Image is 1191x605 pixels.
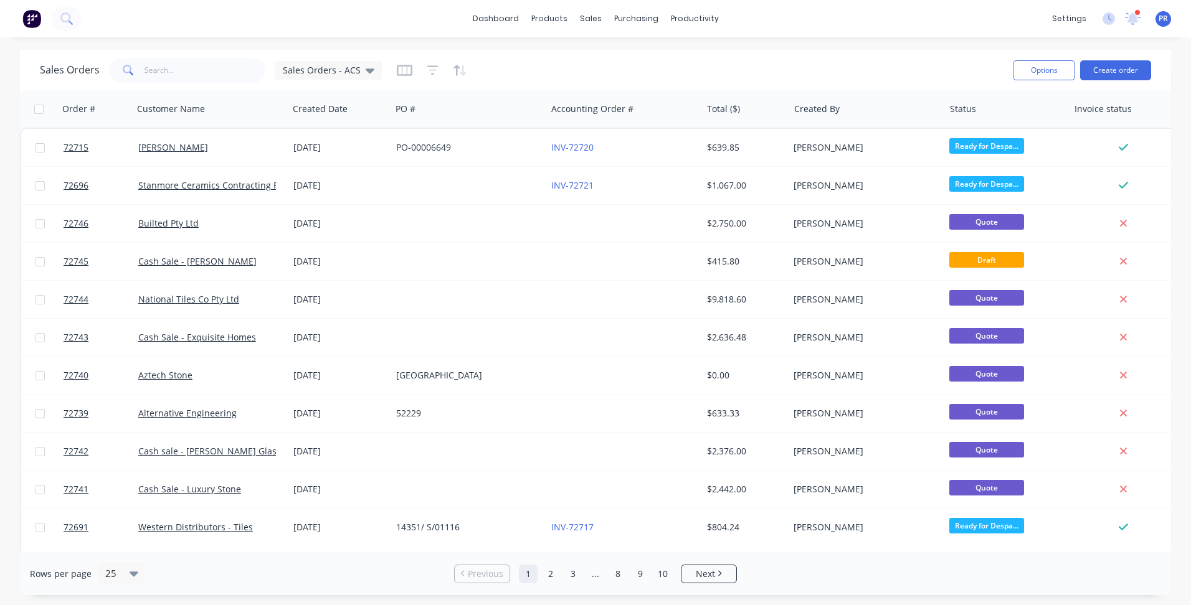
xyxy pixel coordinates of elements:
a: INV-72717 [551,521,594,533]
span: Draft [949,252,1024,268]
a: Next page [681,568,736,580]
div: Created By [794,103,840,115]
a: 72691 [64,509,138,546]
span: Ready for Despa... [949,518,1024,533]
div: Customer Name [137,103,205,115]
a: Page 1 is your current page [519,565,538,583]
a: Stanmore Ceramics Contracting Pty Ltd [138,179,301,191]
div: Total ($) [707,103,740,115]
img: Factory [22,9,41,28]
a: Builted Pty Ltd [138,217,199,229]
div: 52229 [396,407,534,420]
ul: Pagination [449,565,742,583]
div: Order # [62,103,95,115]
div: Invoice status [1075,103,1132,115]
div: [DATE] [293,217,386,230]
a: 72743 [64,319,138,356]
div: purchasing [608,9,665,28]
div: [DATE] [293,331,386,344]
span: Ready for Despa... [949,176,1024,192]
a: Page 3 [564,565,582,583]
a: Cash Sale - Luxury Stone [138,483,241,495]
button: Options [1013,60,1075,80]
a: Page 9 [631,565,650,583]
span: Sales Orders - ACS [283,63,361,77]
span: Quote [949,214,1024,230]
span: 72741 [64,483,88,495]
div: $0.00 [707,369,780,382]
a: 72744 [64,281,138,318]
div: [DATE] [293,445,386,457]
span: Ready for Despa... [949,138,1024,154]
div: [GEOGRAPHIC_DATA] [396,369,534,382]
span: 72744 [64,293,88,306]
div: products [525,9,574,28]
a: Cash Sale - Exquisite Homes [138,331,256,343]
span: Previous [468,568,503,580]
span: Next [696,568,715,580]
div: [DATE] [293,521,386,533]
a: INV-72720 [551,141,594,153]
input: Search... [145,58,266,83]
span: Quote [949,442,1024,457]
span: 72740 [64,369,88,382]
div: [PERSON_NAME] [794,407,932,420]
a: Page 10 [653,565,672,583]
div: $639.85 [707,141,780,154]
span: Quote [949,290,1024,306]
span: Quote [949,328,1024,344]
a: Page 2 [541,565,560,583]
div: $2,376.00 [707,445,780,457]
span: Quote [949,480,1024,495]
a: Previous page [455,568,510,580]
div: PO # [396,103,415,115]
div: [PERSON_NAME] [794,369,932,382]
div: [DATE] [293,369,386,382]
button: Create order [1080,60,1151,80]
span: Quote [949,404,1024,420]
span: 72715 [64,141,88,154]
div: [DATE] [293,293,386,306]
div: [PERSON_NAME] [794,141,932,154]
div: sales [574,9,608,28]
div: [DATE] [293,179,386,192]
div: $2,442.00 [707,483,780,495]
div: [DATE] [293,255,386,268]
div: [PERSON_NAME] [794,255,932,268]
span: Rows per page [30,568,92,580]
div: [DATE] [293,483,386,495]
div: settings [1046,9,1093,28]
span: Quote [949,366,1024,382]
span: 72743 [64,331,88,344]
a: 72740 [64,357,138,394]
span: 72746 [64,217,88,230]
div: [PERSON_NAME] [794,331,932,344]
a: 72715 [64,129,138,166]
div: Created Date [293,103,348,115]
div: Status [950,103,976,115]
a: 72739 [64,395,138,432]
div: [DATE] [293,407,386,420]
a: 72696 [64,167,138,204]
span: 72691 [64,521,88,533]
span: 72739 [64,407,88,420]
a: 72723 [64,546,138,584]
div: [DATE] [293,141,386,154]
div: [PERSON_NAME] [794,521,932,533]
a: 72746 [64,205,138,242]
h1: Sales Orders [40,64,100,76]
a: INV-72721 [551,179,594,191]
div: [PERSON_NAME] [794,445,932,457]
span: 72696 [64,179,88,192]
a: Western Distributors - Tiles [138,521,253,533]
a: 72745 [64,243,138,280]
div: $633.33 [707,407,780,420]
a: 72742 [64,433,138,470]
div: $9,818.60 [707,293,780,306]
a: Alternative Engineering [138,407,237,419]
div: [PERSON_NAME] [794,179,932,192]
div: $415.80 [707,255,780,268]
div: PO-00006649 [396,141,534,154]
div: Accounting Order # [551,103,633,115]
a: dashboard [467,9,525,28]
